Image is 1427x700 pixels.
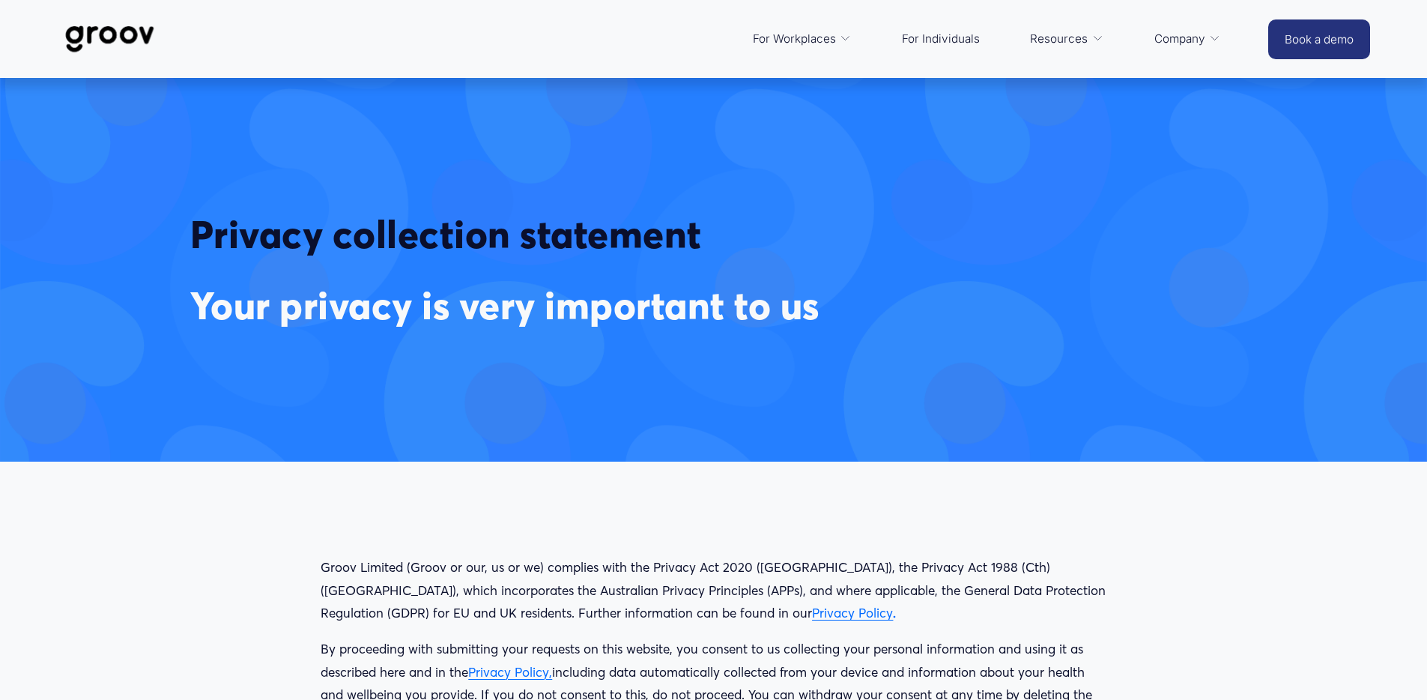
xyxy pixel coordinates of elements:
a: Book a demo [1268,19,1370,59]
p: Groov Limited (Groov or our, us or we) complies with the Privacy Act 2020 ([GEOGRAPHIC_DATA]), th... [321,556,1106,625]
a: folder dropdown [1022,21,1111,57]
span: Resources [1030,28,1088,49]
a: folder dropdown [745,21,859,57]
strong: . [893,605,896,621]
a: Privacy Policy, [468,664,552,680]
img: Groov | Workplace Science Platform | Unlock Performance | Drive Results [57,14,163,64]
span: For Workplaces [753,28,836,49]
a: Privacy Policy [812,605,893,621]
a: For Individuals [894,21,987,57]
strong: Your privacy is very important to us [190,282,819,329]
span: Privacy collection statement [190,211,702,258]
a: folder dropdown [1147,21,1228,57]
span: Company [1154,28,1205,49]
